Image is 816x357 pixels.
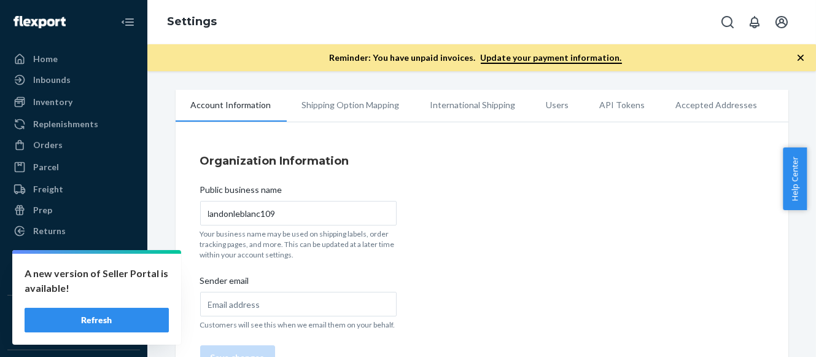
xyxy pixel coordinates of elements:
[7,92,140,112] a: Inventory
[7,114,140,134] a: Replenishments
[742,10,767,34] button: Open notifications
[200,153,764,169] h4: Organization Information
[200,229,397,260] p: Your business name may be used on shipping labels, order tracking pages, and more. This can be up...
[33,161,59,173] div: Parcel
[200,275,249,292] span: Sender email
[176,90,287,122] li: Account Information
[531,90,585,120] li: Users
[7,179,140,199] a: Freight
[7,221,140,241] a: Returns
[7,330,140,345] a: Add Integration
[715,10,740,34] button: Open Search Box
[7,49,140,69] a: Home
[115,10,140,34] button: Close Navigation
[200,292,397,316] input: Sender email
[33,183,63,195] div: Freight
[33,96,72,108] div: Inventory
[7,70,140,90] a: Inbounds
[415,90,531,120] li: International Shipping
[33,247,74,259] div: Reporting
[14,16,66,28] img: Flexport logo
[7,157,140,177] a: Parcel
[661,90,773,120] li: Accepted Addresses
[33,53,58,65] div: Home
[585,90,661,120] li: API Tokens
[33,74,71,86] div: Inbounds
[783,147,807,210] button: Help Center
[287,90,415,120] li: Shipping Option Mapping
[157,4,227,40] ol: breadcrumbs
[769,10,794,34] button: Open account menu
[33,225,66,237] div: Returns
[200,201,397,226] input: Public business name
[200,320,397,330] p: Customers will see this when we email them on your behalf.
[481,52,622,64] a: Update your payment information.
[7,305,140,325] button: Integrations
[7,135,140,155] a: Orders
[25,308,169,332] button: Refresh
[7,265,140,285] a: Billing
[200,184,282,201] span: Public business name
[25,266,169,296] p: A new version of Seller Portal is available!
[330,52,622,64] p: Reminder: You have unpaid invoices.
[7,243,140,263] a: Reporting
[33,139,63,151] div: Orders
[33,204,52,216] div: Prep
[7,200,140,220] a: Prep
[167,15,217,28] a: Settings
[33,118,98,130] div: Replenishments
